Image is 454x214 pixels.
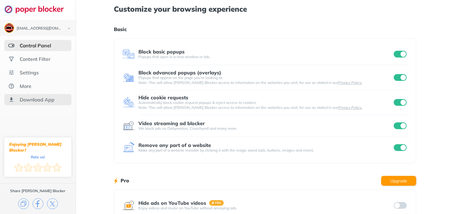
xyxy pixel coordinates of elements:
[122,141,135,154] img: feature icon
[8,69,14,76] img: settings.svg
[20,69,39,76] div: Settings
[122,71,135,84] img: feature icon
[8,83,14,89] img: about.svg
[138,206,392,211] div: Enjoy videos and music on YouTube without annoying ads.
[381,176,416,186] button: Upgrade
[20,83,31,89] div: More
[33,198,43,209] img: facebook.svg
[20,97,54,103] div: Download App
[138,70,221,75] div: Block advanced popups (overlays)
[138,54,392,59] div: Popups that open in a new window or tab.
[138,200,206,206] div: Hide ads on YouTube videos
[8,42,14,49] img: features-selected.svg
[138,142,211,148] div: Remove any part of a website
[138,95,188,100] div: Hide cookie requests
[338,105,362,110] a: Privacy Policy.
[114,177,118,184] img: lighting bolt
[138,121,205,126] div: Video streaming ad blocker
[138,126,392,131] div: We block ads on Dailymotion, Crunchyroll and many more
[209,200,224,206] img: pro-badge.svg
[5,24,14,32] img: ACg8ocKPVVDATv-T6EJDf5mZ9U1yAp9abNnWzVchsdIrWv2kiufGOPY=s96-c
[9,141,66,153] div: Enjoying [PERSON_NAME] Blocker?
[47,198,58,209] img: x.svg
[20,56,50,62] div: Content Filter
[138,148,392,153] div: Make any part of a website invisible by clicking it with the magic wand (ads, buttons, images and...
[4,5,70,14] img: logo-webpage.svg
[18,198,29,209] img: copy.svg
[20,42,51,49] div: Control Panel
[114,5,416,13] h1: Customize your browsing experience
[31,156,45,158] div: Rate us!
[138,100,392,110] div: Automatically block cookie request popups & reject access to cookies. Note: This will allow [PERS...
[114,25,416,33] h1: Basic
[122,96,135,109] img: feature icon
[65,25,73,32] img: chevron-bottom-black.svg
[8,56,14,62] img: social.svg
[10,188,66,193] div: Share [PERSON_NAME] Blocker
[122,120,135,132] img: feature icon
[138,75,392,85] div: Popups that appear on the page you’re looking at. Note: This will allow [PERSON_NAME] Blocker acc...
[338,80,362,85] a: Privacy Policy.
[122,48,135,60] img: feature icon
[138,49,185,54] div: Block basic popups
[17,26,62,31] div: p1leroyal@gmail.com
[122,199,135,212] img: feature icon
[121,176,129,184] h1: Pro
[8,97,14,103] img: download-app.svg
